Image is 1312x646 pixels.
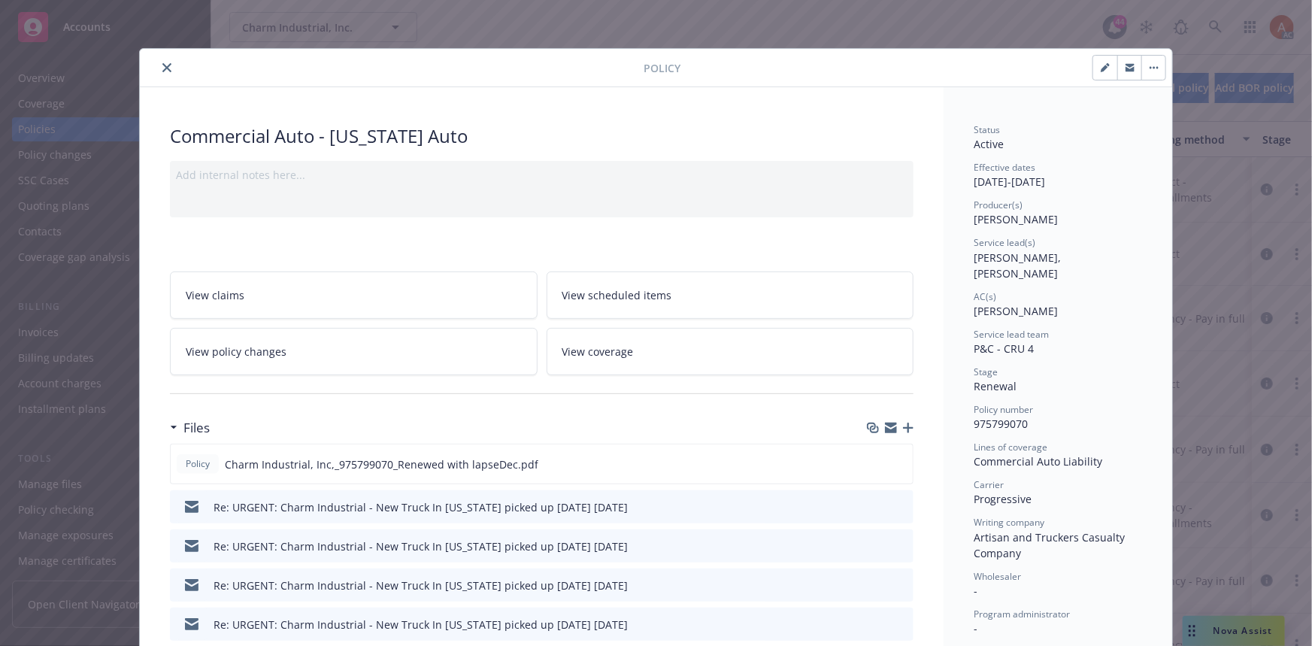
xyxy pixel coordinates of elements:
[894,617,907,632] button: preview file
[974,236,1035,249] span: Service lead(s)
[974,516,1044,529] span: Writing company
[158,59,176,77] button: close
[974,441,1047,453] span: Lines of coverage
[974,365,998,378] span: Stage
[894,578,907,593] button: preview file
[870,499,882,515] button: download file
[562,344,634,359] span: View coverage
[870,578,882,593] button: download file
[170,271,538,319] a: View claims
[974,478,1004,491] span: Carrier
[974,212,1058,226] span: [PERSON_NAME]
[974,161,1142,190] div: [DATE] - [DATE]
[214,538,628,554] div: Re: URGENT: Charm Industrial - New Truck In [US_STATE] picked up [DATE] [DATE]
[974,530,1128,560] span: Artisan and Truckers Casualty Company
[974,137,1004,151] span: Active
[176,167,907,183] div: Add internal notes here...
[869,456,881,472] button: download file
[974,199,1023,211] span: Producer(s)
[974,584,977,598] span: -
[183,457,213,471] span: Policy
[870,617,882,632] button: download file
[974,492,1032,506] span: Progressive
[974,161,1035,174] span: Effective dates
[894,538,907,554] button: preview file
[183,418,210,438] h3: Files
[974,403,1033,416] span: Policy number
[974,304,1058,318] span: [PERSON_NAME]
[974,341,1034,356] span: P&C - CRU 4
[170,418,210,438] div: Files
[562,287,672,303] span: View scheduled items
[225,456,538,472] span: Charm Industrial, Inc,_975799070_Renewed with lapseDec.pdf
[214,617,628,632] div: Re: URGENT: Charm Industrial - New Truck In [US_STATE] picked up [DATE] [DATE]
[974,417,1028,431] span: 975799070
[974,328,1049,341] span: Service lead team
[974,250,1064,281] span: [PERSON_NAME], [PERSON_NAME]
[186,344,286,359] span: View policy changes
[974,290,996,303] span: AC(s)
[974,621,977,635] span: -
[894,499,907,515] button: preview file
[214,499,628,515] div: Re: URGENT: Charm Industrial - New Truck In [US_STATE] picked up [DATE] [DATE]
[644,60,680,76] span: Policy
[974,453,1142,469] div: Commercial Auto Liability
[547,328,914,375] a: View coverage
[170,328,538,375] a: View policy changes
[974,123,1000,136] span: Status
[974,379,1017,393] span: Renewal
[893,456,907,472] button: preview file
[547,271,914,319] a: View scheduled items
[186,287,244,303] span: View claims
[974,570,1021,583] span: Wholesaler
[170,123,914,149] div: Commercial Auto - [US_STATE] Auto
[214,578,628,593] div: Re: URGENT: Charm Industrial - New Truck In [US_STATE] picked up [DATE] [DATE]
[870,538,882,554] button: download file
[974,608,1070,620] span: Program administrator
